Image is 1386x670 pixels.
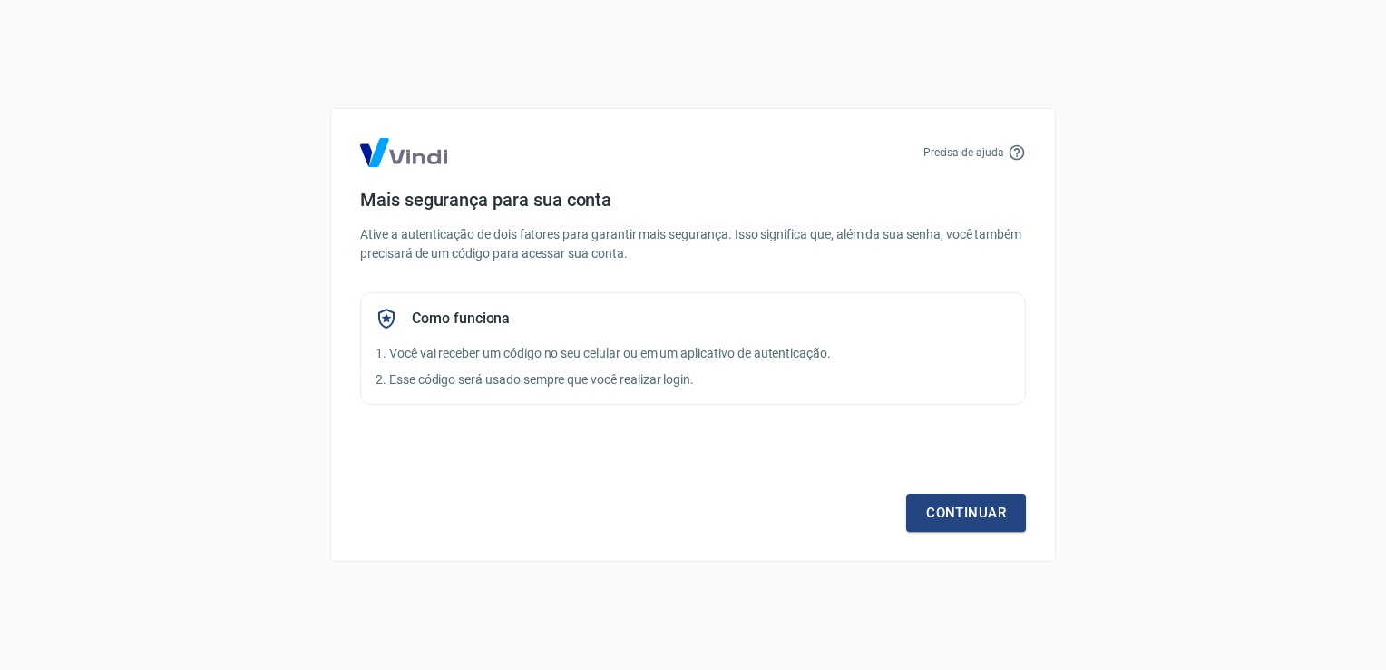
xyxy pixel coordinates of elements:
a: Continuar [906,494,1026,532]
h5: Como funciona [412,310,510,328]
p: 2. Esse código será usado sempre que você realizar login. [376,370,1010,389]
img: Logo Vind [360,138,447,167]
p: Precisa de ajuda [923,144,1004,161]
p: Ative a autenticação de dois fatores para garantir mais segurança. Isso significa que, além da su... [360,225,1026,263]
h4: Mais segurança para sua conta [360,189,1026,211]
p: 1. Você vai receber um código no seu celular ou em um aplicativo de autenticação. [376,344,1010,363]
